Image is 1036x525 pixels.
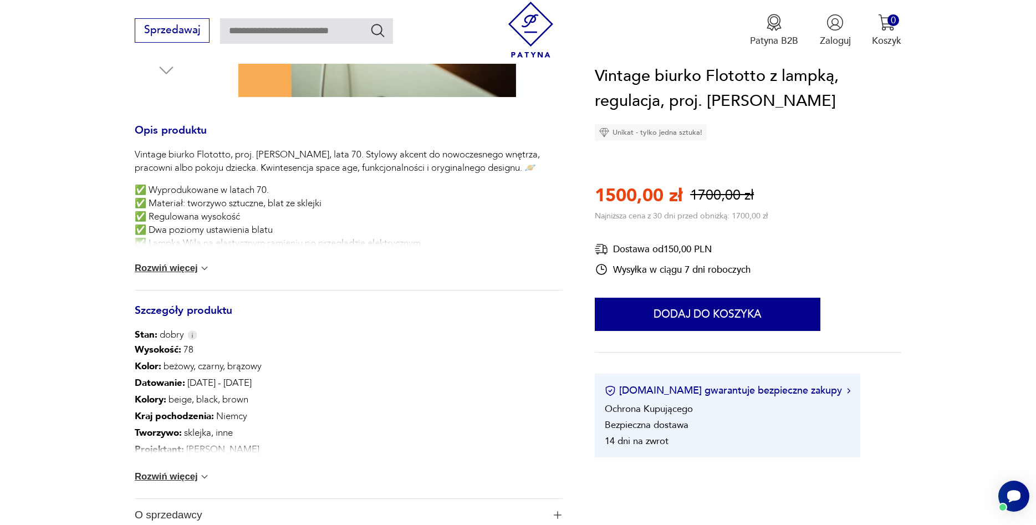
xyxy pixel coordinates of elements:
li: Ochrona Kupującego [605,403,693,416]
button: Szukaj [370,22,386,38]
img: Ikona diamentu [599,128,609,137]
p: sklejka, inne [135,425,438,441]
button: Rozwiń więcej [135,263,210,274]
img: Ikonka użytkownika [826,14,844,31]
img: Ikona strzałki w prawo [847,388,850,394]
button: Rozwiń więcej [135,471,210,482]
button: Patyna B2B [750,14,798,47]
img: Ikona certyfikatu [605,385,616,396]
p: Niemcy [135,408,438,425]
p: [DATE] - [DATE] [135,375,438,391]
p: beige, black, brown [135,391,438,408]
li: 14 dni na zwrot [605,435,668,448]
p: Najniższa cena z 30 dni przed obniżką: 1700,00 zł [595,211,768,221]
b: Projektant : [135,443,184,456]
div: 0 [887,14,899,26]
img: Info icon [187,330,197,340]
img: Ikona plusa [554,511,562,519]
button: Zaloguj [820,14,851,47]
button: Dodaj do koszyka [595,298,820,331]
p: Zaloguj [820,34,851,47]
b: Stan: [135,328,157,341]
p: [PERSON_NAME] [135,441,438,458]
img: Ikona koszyka [878,14,895,31]
p: beżowy, czarny, brązowy [135,358,438,375]
b: Kraj pochodzenia : [135,410,214,422]
p: 78 [135,341,438,358]
img: Ikona medalu [765,14,783,31]
img: chevron down [199,471,210,482]
span: dobry [135,328,184,341]
p: 1500,00 zł [595,184,682,208]
h3: Szczegóły produktu [135,307,563,329]
p: Vintage biurko Flototto, proj. [PERSON_NAME], lata 70. Stylowy akcent do nowoczesnego wnętrza, pr... [135,148,563,175]
div: Wysyłka w ciągu 7 dni roboczych [595,263,751,277]
b: Datowanie : [135,376,185,389]
p: Koszyk [872,34,901,47]
iframe: Smartsupp widget button [998,481,1029,512]
img: Ikona dostawy [595,243,608,257]
div: Unikat - tylko jedna sztuka! [595,124,707,141]
button: Sprzedawaj [135,18,210,43]
b: Kolor: [135,360,161,373]
a: Ikona medaluPatyna B2B [750,14,798,47]
p: 1700,00 zł [690,186,754,206]
p: ✅ Wyprodukowane w latach 70. ✅ Materiał: tworzywo sztuczne, blat ze sklejki ✅ Regulowana wysokość... [135,184,563,290]
p: Patyna B2B [750,34,798,47]
b: Wysokość : [135,343,181,356]
a: Sprzedawaj [135,27,210,35]
img: Patyna - sklep z meblami i dekoracjami vintage [503,2,559,58]
img: chevron down [199,263,210,274]
button: [DOMAIN_NAME] gwarantuje bezpieczne zakupy [605,384,850,398]
h3: Opis produktu [135,126,563,149]
h1: Vintage biurko Flototto z lampką, regulacja, proj. [PERSON_NAME] [595,64,901,114]
li: Bezpieczna dostawa [605,419,688,432]
b: Tworzywo : [135,426,182,439]
b: Kolory : [135,393,166,406]
div: Dostawa od 150,00 PLN [595,243,751,257]
button: 0Koszyk [872,14,901,47]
